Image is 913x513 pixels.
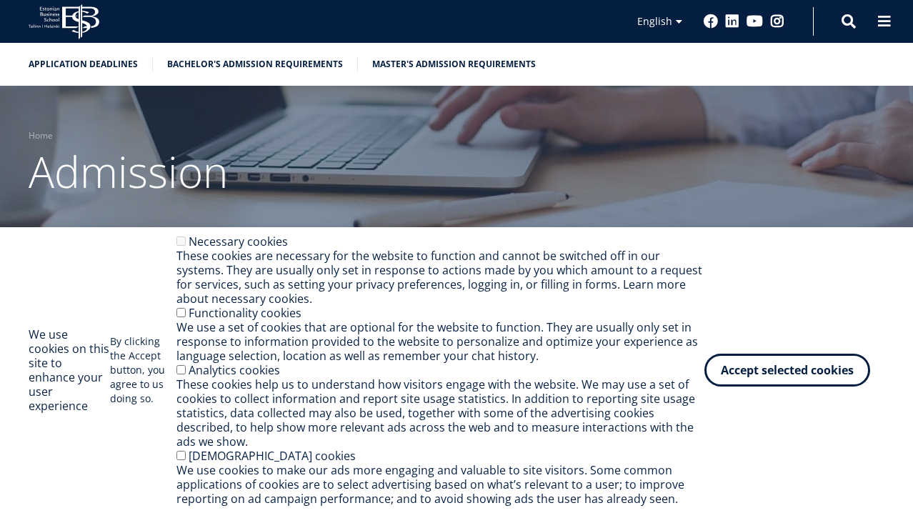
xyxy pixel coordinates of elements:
[189,305,301,321] label: Functionality cookies
[725,14,739,29] a: Linkedin
[189,448,356,464] label: [DEMOGRAPHIC_DATA] cookies
[176,249,704,306] div: These cookies are necessary for the website to function and cannot be switched off in our systems...
[29,142,228,201] span: Admission
[189,234,288,249] label: Necessary cookies
[770,14,784,29] a: Instagram
[704,354,870,387] button: Accept selected cookies
[704,14,718,29] a: Facebook
[747,14,763,29] a: Youtube
[29,57,138,71] a: Application deadlines
[110,334,176,406] p: By clicking the Accept button, you agree to us doing so.
[167,57,343,71] a: Bachelor's admission requirements
[189,362,280,378] label: Analytics cookies
[29,327,110,413] h2: We use cookies on this site to enhance your user experience
[176,463,704,506] div: We use cookies to make our ads more engaging and valuable to site visitors. Some common applicati...
[372,57,536,71] a: Master's admission requirements
[29,129,53,143] a: Home
[176,320,704,363] div: We use a set of cookies that are optional for the website to function. They are usually only set ...
[176,377,704,449] div: These cookies help us to understand how visitors engage with the website. We may use a set of coo...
